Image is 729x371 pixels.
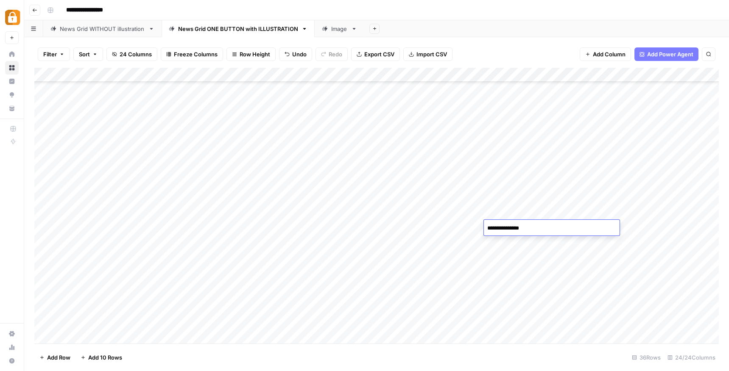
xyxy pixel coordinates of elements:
[329,50,342,58] span: Redo
[5,88,19,102] a: Opportunities
[106,47,157,61] button: 24 Columns
[34,351,75,364] button: Add Row
[73,47,103,61] button: Sort
[120,50,152,58] span: 24 Columns
[580,47,631,61] button: Add Column
[88,353,122,362] span: Add 10 Rows
[5,327,19,341] a: Settings
[351,47,400,61] button: Export CSV
[43,50,57,58] span: Filter
[79,50,90,58] span: Sort
[331,25,348,33] div: Image
[162,20,315,37] a: News Grid ONE BUTTON with ILLUSTRATION
[174,50,218,58] span: Freeze Columns
[226,47,276,61] button: Row Height
[161,47,223,61] button: Freeze Columns
[364,50,394,58] span: Export CSV
[5,75,19,88] a: Insights
[178,25,298,33] div: News Grid ONE BUTTON with ILLUSTRATION
[628,351,664,364] div: 36 Rows
[5,61,19,75] a: Browse
[60,25,145,33] div: News Grid WITHOUT illustration
[664,351,719,364] div: 24/24 Columns
[5,7,19,28] button: Workspace: Adzz
[5,341,19,354] a: Usage
[403,47,452,61] button: Import CSV
[5,10,20,25] img: Adzz Logo
[240,50,270,58] span: Row Height
[292,50,307,58] span: Undo
[279,47,312,61] button: Undo
[43,20,162,37] a: News Grid WITHOUT illustration
[75,351,127,364] button: Add 10 Rows
[5,102,19,115] a: Your Data
[5,354,19,368] button: Help + Support
[593,50,626,58] span: Add Column
[47,353,70,362] span: Add Row
[38,47,70,61] button: Filter
[316,47,348,61] button: Redo
[634,47,698,61] button: Add Power Agent
[5,47,19,61] a: Home
[416,50,447,58] span: Import CSV
[647,50,693,58] span: Add Power Agent
[315,20,364,37] a: Image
